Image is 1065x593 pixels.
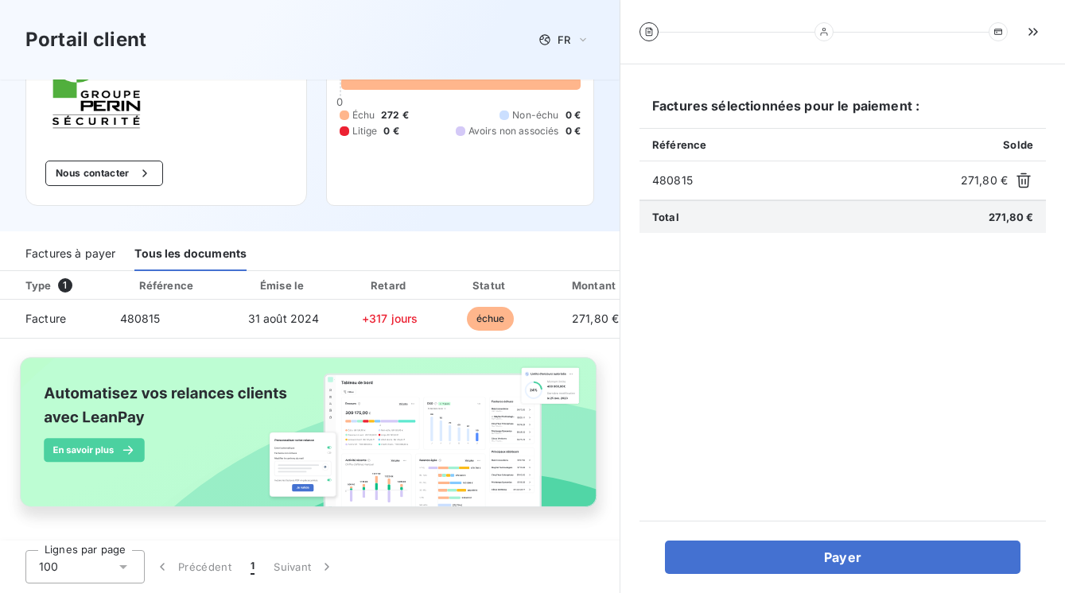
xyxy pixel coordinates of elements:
img: banner [6,348,613,533]
div: Tous les documents [134,238,247,271]
span: Échu [352,108,375,122]
button: Précédent [145,550,241,583]
span: 31 août 2024 [248,312,320,325]
span: 271,80 € [989,211,1033,223]
div: Type [16,277,104,293]
span: 0 [336,95,343,108]
button: Suivant [264,550,344,583]
span: 271,80 € [961,172,1008,188]
img: Company logo [45,33,147,135]
div: Montant [543,277,647,293]
div: Factures à payer [25,238,115,271]
span: 0 € [383,124,398,138]
span: FR [558,33,570,46]
span: +317 jours [362,312,418,325]
h6: Factures sélectionnées pour le paiement : [639,96,1046,128]
span: 100 [39,559,58,575]
div: Retard [342,277,437,293]
div: Statut [444,277,537,293]
h3: Portail client [25,25,146,54]
button: Nous contacter [45,161,163,186]
span: Litige [352,124,378,138]
span: échue [467,307,515,331]
span: 271,80 € [572,312,619,325]
div: Référence [139,279,193,292]
div: Émise le [231,277,336,293]
button: 1 [241,550,264,583]
span: Facture [13,311,95,327]
span: 1 [251,559,255,575]
span: 480815 [120,312,161,325]
span: 480815 [652,172,954,188]
span: 272 € [381,108,409,122]
span: Total [652,211,679,223]
span: 1 [58,278,72,293]
span: Solde [1003,138,1033,151]
span: Référence [652,138,706,151]
span: Avoirs non associés [468,124,559,138]
button: Payer [665,541,1020,574]
span: Non-échu [512,108,558,122]
span: 0 € [566,124,581,138]
span: 0 € [566,108,581,122]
